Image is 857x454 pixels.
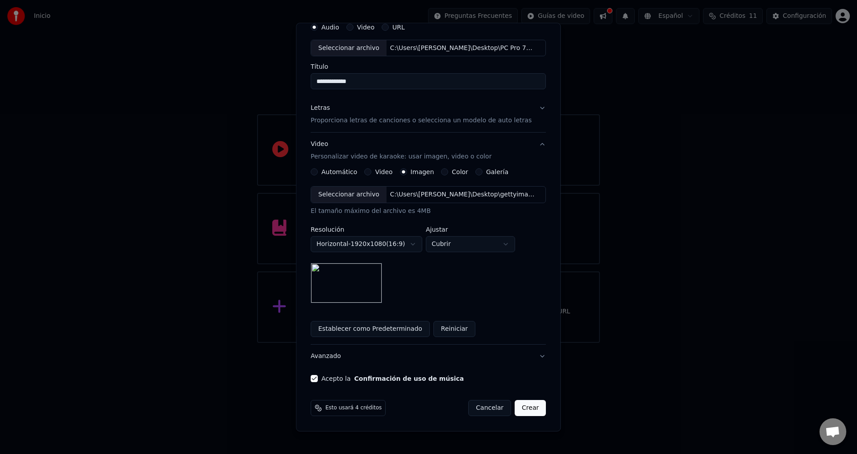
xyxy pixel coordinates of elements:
[311,345,546,368] button: Avanzado
[387,44,538,53] div: C:\Users\[PERSON_NAME]\Desktop\PC Pro 74\06-Te Quiero Asi.mp3
[469,400,512,417] button: Cancelar
[311,64,546,70] label: Título
[311,40,387,56] div: Seleccionar archivo
[311,97,546,133] button: LetrasProporciona letras de canciones o selecciona un modelo de auto letras
[321,169,357,175] label: Automático
[311,133,546,169] button: VideoPersonalizar video de karaoke: usar imagen, video o color
[311,117,532,125] p: Proporciona letras de canciones o selecciona un modelo de auto letras
[392,24,405,30] label: URL
[411,169,434,175] label: Imagen
[311,169,546,345] div: VideoPersonalizar video de karaoke: usar imagen, video o color
[357,24,374,30] label: Video
[311,104,330,113] div: Letras
[311,187,387,203] div: Seleccionar archivo
[426,227,515,233] label: Ajustar
[433,321,475,337] button: Reiniciar
[486,169,508,175] label: Galería
[321,376,464,382] label: Acepto la
[387,191,538,200] div: C:\Users\[PERSON_NAME]\Desktop\gettyimages-1157595268-612x612.jpg
[311,140,491,162] div: Video
[311,207,546,216] div: El tamaño máximo del archivo es 4MB
[325,405,382,412] span: Esto usará 4 créditos
[311,153,491,162] p: Personalizar video de karaoke: usar imagen, video o color
[354,376,464,382] button: Acepto la
[321,24,339,30] label: Audio
[515,400,546,417] button: Crear
[311,227,422,233] label: Resolución
[311,321,430,337] button: Establecer como Predeterminado
[375,169,393,175] label: Video
[452,169,469,175] label: Color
